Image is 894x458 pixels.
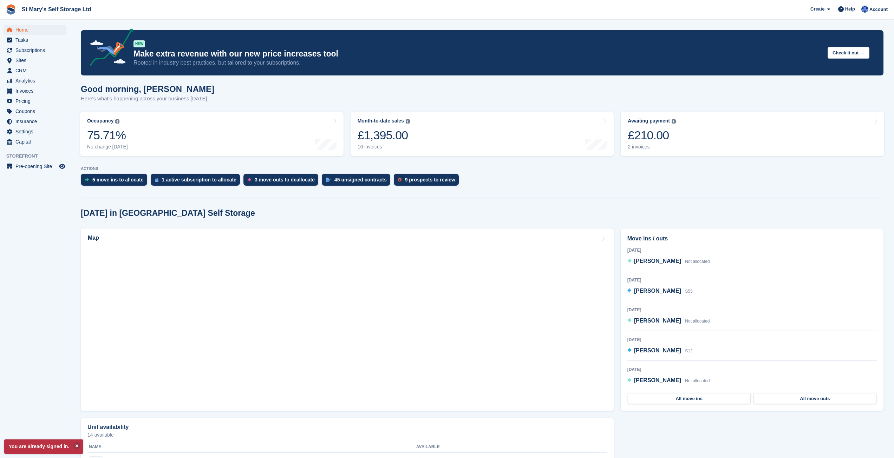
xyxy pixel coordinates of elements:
[4,55,66,65] a: menu
[627,234,877,243] h2: Move ins / outs
[628,118,670,124] div: Awaiting payment
[87,432,607,437] p: 14 available
[133,40,145,47] div: NEW
[15,127,58,137] span: Settings
[398,178,402,182] img: prospect-51fa495bee0391a8d652442698ab0144808aea92771e9ea1ae160a38d050c398.svg
[85,178,89,182] img: move_ins_to_allocate_icon-fdf77a2bb77ea45bf5b3d319d69a93e2d87916cf1d5bf7949dd705db3b84f3ca.svg
[4,66,66,75] a: menu
[15,106,58,116] span: Coupons
[4,127,66,137] a: menu
[4,161,66,171] a: menu
[627,317,710,326] a: [PERSON_NAME] Not allocated
[628,128,676,142] div: £210.00
[322,174,394,189] a: 45 unsigned contracts
[628,144,676,150] div: 2 invoices
[4,76,66,86] a: menu
[15,137,58,147] span: Capital
[394,174,462,189] a: 9 prospects to review
[87,128,128,142] div: 75.71%
[87,424,129,430] h2: Unit availability
[634,377,681,383] span: [PERSON_NAME]
[326,178,331,182] img: contract_signature_icon-13c848040528278c33f63329250d36e43548de30e8caae1d1a13099fd9432cc5.svg
[685,319,710,324] span: Not allocated
[628,393,751,404] a: All move ins
[627,346,693,356] a: [PERSON_NAME] S12
[81,208,255,218] h2: [DATE] in [GEOGRAPHIC_DATA] Self Storage
[869,6,888,13] span: Account
[15,45,58,55] span: Subscriptions
[405,177,455,182] div: 9 prospects to review
[634,258,681,264] span: [PERSON_NAME]
[6,4,16,15] img: stora-icon-8386f47178a22dfd0bd8f6a31ec36ba5ce8667c1dd55bd0f319d3a0aa187defe.svg
[151,174,243,189] a: 1 active subscription to allocate
[828,47,869,59] button: Check it out →
[87,118,113,124] div: Occupancy
[358,128,410,142] div: £1,395.00
[4,25,66,35] a: menu
[15,66,58,75] span: CRM
[627,307,877,313] div: [DATE]
[4,86,66,96] a: menu
[19,4,94,15] a: St Mary's Self Storage Ltd
[6,153,70,160] span: Storefront
[255,177,315,182] div: 3 move outs to deallocate
[15,86,58,96] span: Invoices
[810,6,824,13] span: Create
[627,277,877,283] div: [DATE]
[87,442,416,453] th: Name
[627,287,693,296] a: [PERSON_NAME] S55
[81,166,883,171] p: ACTIONS
[4,45,66,55] a: menu
[4,137,66,147] a: menu
[627,376,710,385] a: [PERSON_NAME] Not allocated
[685,349,692,353] span: S12
[133,49,822,59] p: Make extra revenue with our new price increases tool
[351,112,614,156] a: Month-to-date sales £1,395.00 16 invoices
[4,106,66,116] a: menu
[15,55,58,65] span: Sites
[4,96,66,106] a: menu
[845,6,855,13] span: Help
[84,28,133,68] img: price-adjustments-announcement-icon-8257ccfd72463d97f412b2fc003d46551f7dbcb40ab6d574587a9cd5c0d94...
[88,235,99,241] h2: Map
[627,337,877,343] div: [DATE]
[92,177,144,182] div: 5 move ins to allocate
[4,439,83,454] p: You are already signed in.
[685,259,710,264] span: Not allocated
[15,35,58,45] span: Tasks
[15,96,58,106] span: Pricing
[627,247,877,253] div: [DATE]
[4,117,66,126] a: menu
[115,119,119,124] img: icon-info-grey-7440780725fd019a000dd9b08b2336e03edf1995a4989e88bcd33f0948082b44.svg
[81,228,614,411] a: Map
[15,117,58,126] span: Insurance
[627,366,877,373] div: [DATE]
[87,144,128,150] div: No change [DATE]
[15,25,58,35] span: Home
[243,174,322,189] a: 3 move outs to deallocate
[155,178,158,182] img: active_subscription_to_allocate_icon-d502201f5373d7db506a760aba3b589e785aa758c864c3986d89f69b8ff3...
[58,162,66,171] a: Preview store
[621,112,884,156] a: Awaiting payment £210.00 2 invoices
[81,174,151,189] a: 5 move ins to allocate
[861,6,868,13] img: Matthew Keenan
[685,289,692,294] span: S55
[80,112,344,156] a: Occupancy 75.71% No change [DATE]
[685,378,710,383] span: Not allocated
[4,35,66,45] a: menu
[248,178,251,182] img: move_outs_to_deallocate_icon-f764333ba52eb49d3ac5e1228854f67142a1ed5810a6f6cc68b1a99e826820c5.svg
[416,442,534,453] th: Available
[81,84,214,94] h1: Good morning, [PERSON_NAME]
[358,118,404,124] div: Month-to-date sales
[358,144,410,150] div: 16 invoices
[634,347,681,353] span: [PERSON_NAME]
[406,119,410,124] img: icon-info-grey-7440780725fd019a000dd9b08b2336e03edf1995a4989e88bcd33f0948082b44.svg
[334,177,387,182] div: 45 unsigned contracts
[634,288,681,294] span: [PERSON_NAME]
[634,318,681,324] span: [PERSON_NAME]
[15,161,58,171] span: Pre-opening Site
[627,257,710,266] a: [PERSON_NAME] Not allocated
[672,119,676,124] img: icon-info-grey-7440780725fd019a000dd9b08b2336e03edf1995a4989e88bcd33f0948082b44.svg
[15,76,58,86] span: Analytics
[753,393,876,404] a: All move outs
